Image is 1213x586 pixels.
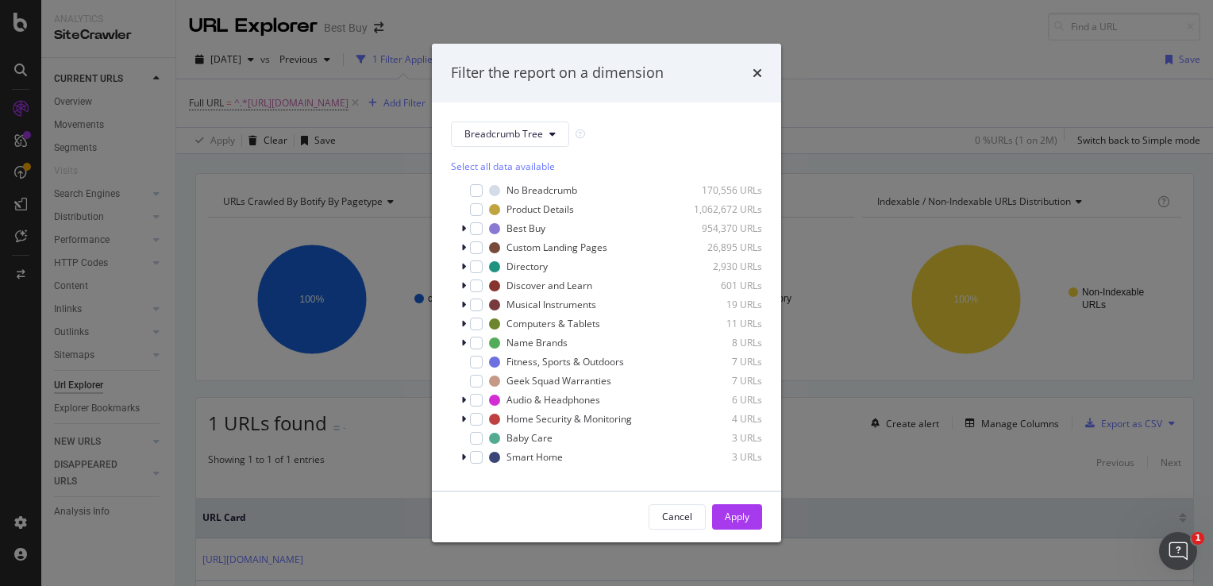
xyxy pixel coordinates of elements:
[684,241,762,254] div: 26,895 URLs
[451,160,762,173] div: Select all data available
[684,412,762,426] div: 4 URLs
[506,412,632,426] div: Home Security & Monitoring
[506,450,563,464] div: Smart Home
[1159,532,1197,570] iframe: Intercom live chat
[684,336,762,349] div: 8 URLs
[1192,532,1204,545] span: 1
[451,63,664,83] div: Filter the report on a dimension
[506,355,624,368] div: Fitness, Sports & Outdoors
[506,317,600,330] div: Computers & Tablets
[506,336,568,349] div: Name Brands
[432,44,781,542] div: modal
[451,121,569,147] button: Breadcrumb Tree
[684,298,762,311] div: 19 URLs
[712,504,762,530] button: Apply
[506,374,611,387] div: Geek Squad Warranties
[684,183,762,197] div: 170,556 URLs
[725,510,749,523] div: Apply
[684,202,762,216] div: 1,062,672 URLs
[464,127,543,141] span: Breadcrumb Tree
[506,241,607,254] div: Custom Landing Pages
[506,279,592,292] div: Discover and Learn
[506,431,553,445] div: Baby Care
[684,260,762,273] div: 2,930 URLs
[506,202,574,216] div: Product Details
[649,504,706,530] button: Cancel
[662,510,692,523] div: Cancel
[684,222,762,235] div: 954,370 URLs
[506,183,577,197] div: No Breadcrumb
[684,450,762,464] div: 3 URLs
[684,355,762,368] div: 7 URLs
[684,393,762,407] div: 6 URLs
[684,431,762,445] div: 3 URLs
[506,222,545,235] div: Best Buy
[506,393,600,407] div: Audio & Headphones
[506,260,548,273] div: Directory
[753,63,762,83] div: times
[506,298,596,311] div: Musical Instruments
[684,317,762,330] div: 11 URLs
[684,374,762,387] div: 7 URLs
[684,279,762,292] div: 601 URLs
